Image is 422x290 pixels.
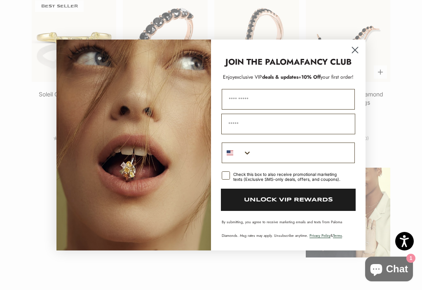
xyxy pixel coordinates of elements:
input: First Name [222,89,355,110]
span: 10% Off [301,73,321,81]
div: Check this box to also receive promotional marketing texts (Exclusive SMS-only deals, offers, and... [233,172,345,182]
span: & . [309,233,343,238]
button: UNLOCK VIP REWARDS [221,189,356,211]
img: Loading... [56,40,211,250]
span: exclusive VIP [234,73,262,81]
a: Terms [333,233,342,238]
img: United States [227,150,233,156]
span: deals & updates [234,73,298,81]
strong: JOIN THE PALOMA [225,56,300,68]
span: + your first order! [298,73,354,81]
strong: FANCY CLUB [300,56,352,68]
button: Close dialog [348,43,362,57]
a: Privacy Policy [309,233,331,238]
input: Email [221,114,355,134]
span: Enjoy [223,73,234,81]
button: Search Countries [222,143,252,163]
p: By submitting, you agree to receive marketing emails and texts from Paloma Diamonds. Msg rates ma... [222,219,355,238]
